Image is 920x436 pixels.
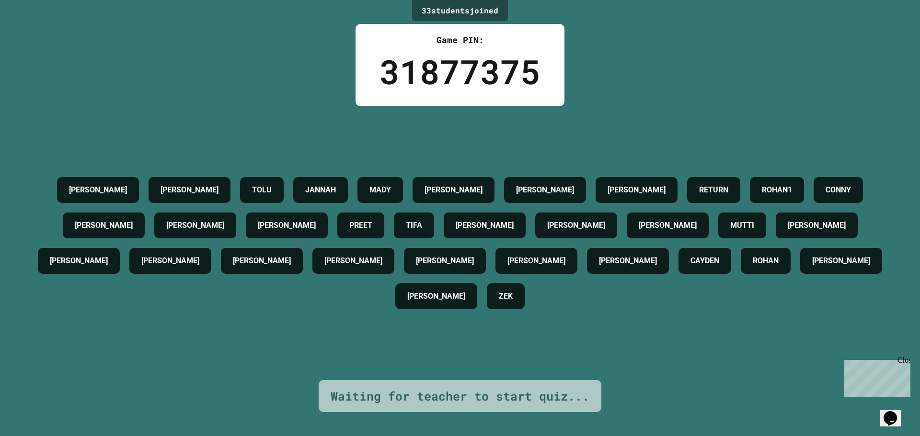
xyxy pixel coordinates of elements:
[4,4,66,61] div: Chat with us now!Close
[75,220,133,231] h4: [PERSON_NAME]
[880,398,910,426] iframe: chat widget
[499,291,513,302] h4: ZEK
[507,255,565,267] h4: [PERSON_NAME]
[369,184,391,196] h4: MADY
[762,184,792,196] h4: ROHAN1
[425,184,483,196] h4: [PERSON_NAME]
[233,255,291,267] h4: [PERSON_NAME]
[305,184,336,196] h4: JANNAH
[730,220,754,231] h4: MUTTI
[252,184,272,196] h4: TOLU
[69,184,127,196] h4: [PERSON_NAME]
[331,387,589,405] div: Waiting for teacher to start quiz...
[379,46,540,97] div: 31877375
[516,184,574,196] h4: [PERSON_NAME]
[406,220,422,231] h4: TIFA
[416,255,474,267] h4: [PERSON_NAME]
[456,220,514,231] h4: [PERSON_NAME]
[407,291,465,302] h4: [PERSON_NAME]
[141,255,199,267] h4: [PERSON_NAME]
[788,220,846,231] h4: [PERSON_NAME]
[324,255,382,267] h4: [PERSON_NAME]
[547,220,605,231] h4: [PERSON_NAME]
[599,255,657,267] h4: [PERSON_NAME]
[161,184,218,196] h4: [PERSON_NAME]
[349,220,372,231] h4: PREET
[812,255,870,267] h4: [PERSON_NAME]
[166,220,224,231] h4: [PERSON_NAME]
[258,220,316,231] h4: [PERSON_NAME]
[840,356,910,397] iframe: chat widget
[690,255,719,267] h4: CAYDEN
[608,184,666,196] h4: [PERSON_NAME]
[379,34,540,46] div: Game PIN:
[826,184,851,196] h4: CONNY
[753,255,779,267] h4: ROHAN
[639,220,697,231] h4: [PERSON_NAME]
[50,255,108,267] h4: [PERSON_NAME]
[699,184,728,196] h4: RETURN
